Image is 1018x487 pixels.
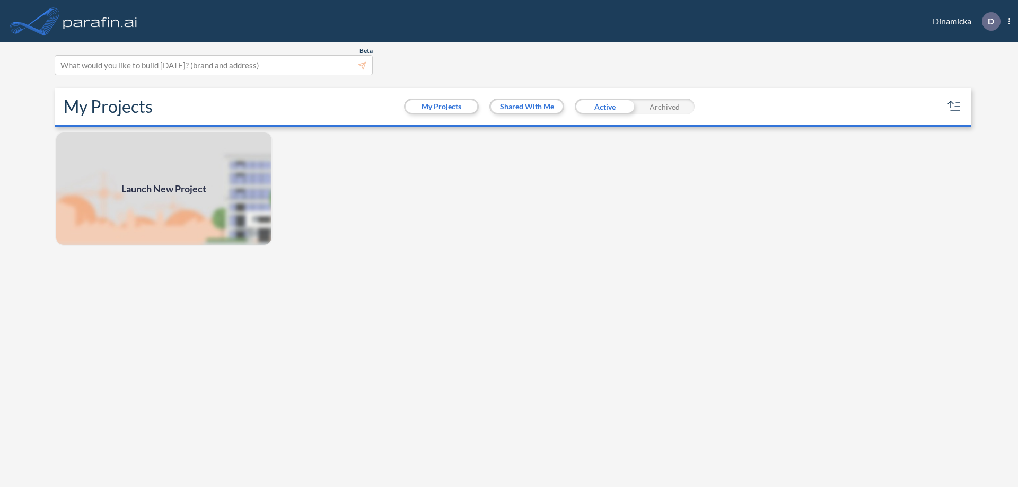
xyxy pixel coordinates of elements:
[121,182,206,196] span: Launch New Project
[946,98,963,115] button: sort
[917,12,1010,31] div: Dinamicka
[55,131,273,246] a: Launch New Project
[491,100,563,113] button: Shared With Me
[64,96,153,117] h2: My Projects
[635,99,695,114] div: Archived
[406,100,477,113] button: My Projects
[61,11,139,32] img: logo
[575,99,635,114] div: Active
[988,16,994,26] p: D
[359,47,373,55] span: Beta
[55,131,273,246] img: add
